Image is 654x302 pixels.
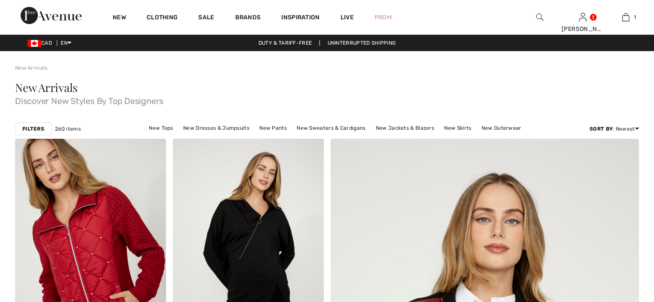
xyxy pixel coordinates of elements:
[590,126,613,132] strong: Sort By
[55,125,81,133] span: 260 items
[579,13,586,21] a: Sign In
[562,24,604,34] div: [PERSON_NAME]
[28,40,55,46] span: CAD
[375,13,392,22] a: Prom
[372,122,439,134] a: New Jackets & Blazers
[144,122,177,134] a: New Tops
[235,14,261,23] a: Brands
[61,40,71,46] span: EN
[113,14,126,23] a: New
[622,12,629,22] img: My Bag
[281,14,319,23] span: Inspiration
[179,122,254,134] a: New Dresses & Jumpsuits
[477,122,526,134] a: New Outerwear
[590,125,639,133] div: : Newest
[147,14,178,23] a: Clothing
[22,125,44,133] strong: Filters
[292,122,370,134] a: New Sweaters & Cardigans
[15,80,77,95] span: New Arrivals
[15,65,48,71] a: New Arrivals
[605,12,647,22] a: 1
[634,13,636,21] span: 1
[440,122,476,134] a: New Skirts
[15,93,639,105] span: Discover New Styles By Top Designers
[536,12,543,22] img: search the website
[21,7,82,24] img: 1ère Avenue
[579,12,586,22] img: My Info
[28,40,41,47] img: Canadian Dollar
[198,14,214,23] a: Sale
[341,13,354,22] a: Live
[255,122,291,134] a: New Pants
